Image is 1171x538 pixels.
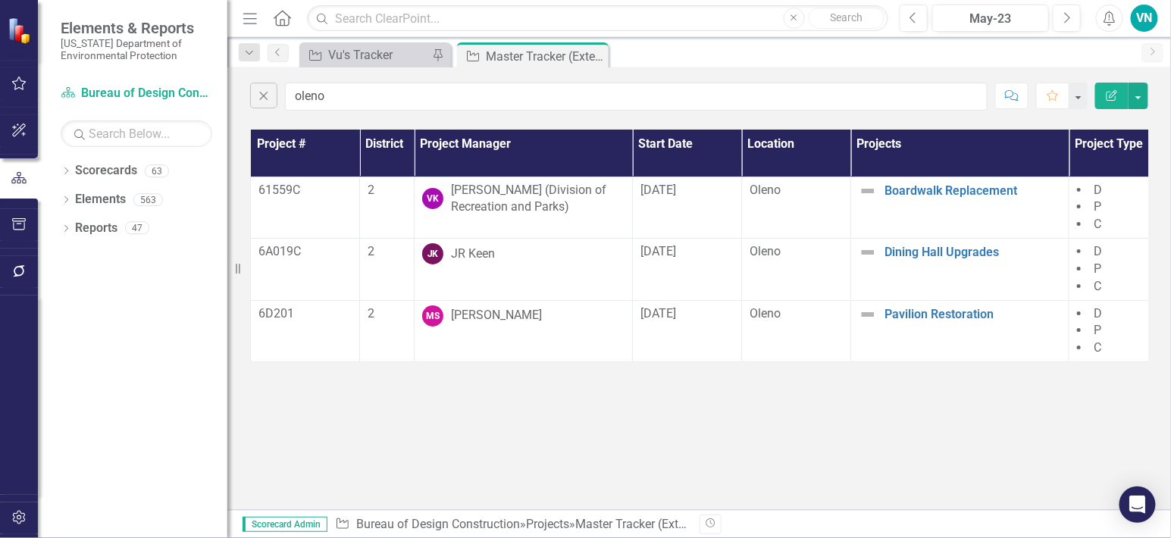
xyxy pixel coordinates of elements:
td: Double-Click to Edit [415,300,633,362]
span: C [1094,340,1101,355]
input: Search ClearPoint... [307,5,888,32]
td: Double-Click to Edit [251,300,360,362]
div: VK [422,188,443,209]
td: Double-Click to Edit Right Click for Context Menu [851,239,1069,301]
td: Double-Click to Edit [633,239,742,301]
td: Double-Click to Edit [742,239,851,301]
span: P [1094,199,1101,214]
span: D [1094,183,1102,197]
a: Bureau of Design Construction [61,85,212,102]
div: » » [335,516,688,533]
a: Pavilion Restoration [885,308,1061,321]
td: Double-Click to Edit [742,300,851,362]
a: Reports [75,220,117,237]
input: Search Below... [61,120,212,147]
button: May-23 [932,5,1050,32]
span: P [1094,261,1101,276]
td: Double-Click to Edit [633,300,742,362]
div: [PERSON_NAME] (Division of Recreation and Parks) [451,182,625,217]
p: 6A019C [258,243,352,261]
a: Scorecards [75,162,137,180]
p: 6D201 [258,305,352,323]
span: Oleno [750,306,781,321]
td: Double-Click to Edit Right Click for Context Menu [851,300,1069,362]
span: Oleno [750,244,781,258]
div: May-23 [938,10,1044,28]
span: Search [830,11,863,23]
div: 47 [125,222,149,235]
span: [DATE] [640,244,676,258]
div: JK [422,243,443,264]
td: Double-Click to Edit [415,239,633,301]
a: Dining Hall Upgrades [885,246,1061,259]
span: D [1094,244,1102,258]
button: VN [1131,5,1158,32]
td: Double-Click to Edit Right Click for Context Menu [851,177,1069,239]
span: Scorecard Admin [243,517,327,532]
img: ClearPoint Strategy [8,17,34,43]
td: Double-Click to Edit [633,177,742,239]
span: D [1094,306,1102,321]
td: Double-Click to Edit [742,177,851,239]
a: Bureau of Design Construction [356,517,520,531]
input: Find in Master Tracker (External)... [285,83,988,111]
div: JR Keen [451,246,495,263]
p: 61559C [258,182,352,199]
td: Double-Click to Edit [251,239,360,301]
div: Master Tracker (External) [486,47,605,66]
button: Search [809,8,885,29]
img: Not Defined [859,243,877,261]
td: Double-Click to Edit [251,177,360,239]
div: Open Intercom Messenger [1119,486,1156,523]
div: 563 [133,193,163,206]
div: 63 [145,164,169,177]
img: Not Defined [859,305,877,324]
a: Elements [75,191,126,208]
a: Vu's Tracker [303,45,428,64]
td: Double-Click to Edit [360,239,415,301]
span: 2 [368,244,374,258]
span: P [1094,323,1101,337]
span: Oleno [750,183,781,197]
div: Master Tracker (External) [575,517,709,531]
span: Elements & Reports [61,19,212,37]
span: [DATE] [640,183,676,197]
td: Double-Click to Edit [415,177,633,239]
div: Vu's Tracker [328,45,428,64]
div: MS [422,305,443,327]
small: [US_STATE] Department of Environmental Protection [61,37,212,62]
span: 2 [368,183,374,197]
span: [DATE] [640,306,676,321]
div: [PERSON_NAME] [451,307,542,324]
span: 2 [368,306,374,321]
a: Projects [526,517,569,531]
td: Double-Click to Edit [360,177,415,239]
span: C [1094,217,1101,231]
span: C [1094,279,1101,293]
img: Not Defined [859,182,877,200]
td: Double-Click to Edit [360,300,415,362]
a: Boardwalk Replacement [885,184,1061,198]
